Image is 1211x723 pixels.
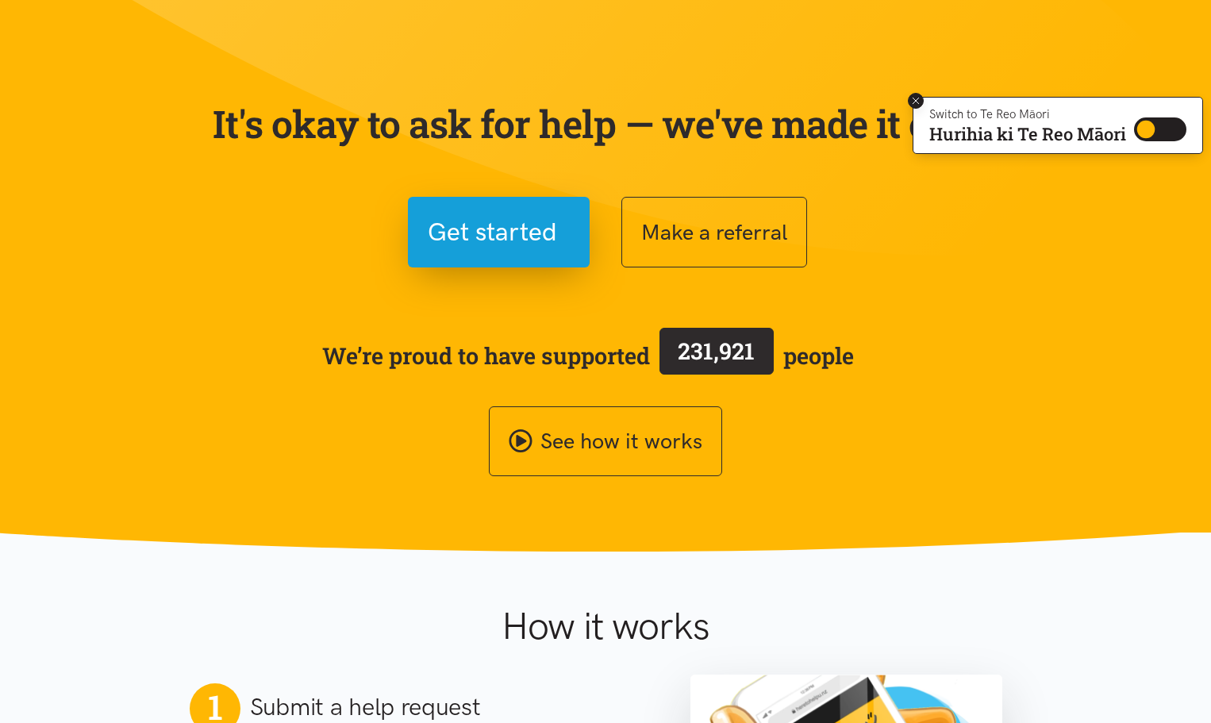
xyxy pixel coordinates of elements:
span: We’re proud to have supported people [322,325,854,386]
button: Get started [408,197,590,267]
p: Hurihia ki Te Reo Māori [929,127,1126,141]
a: See how it works [489,406,722,477]
p: It's okay to ask for help — we've made it easy! [209,101,1002,147]
h1: How it works [346,603,864,649]
p: Switch to Te Reo Māori [929,110,1126,119]
a: 231,921 [650,325,783,386]
span: Get started [428,212,557,252]
span: 231,921 [678,336,755,366]
button: Make a referral [621,197,807,267]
